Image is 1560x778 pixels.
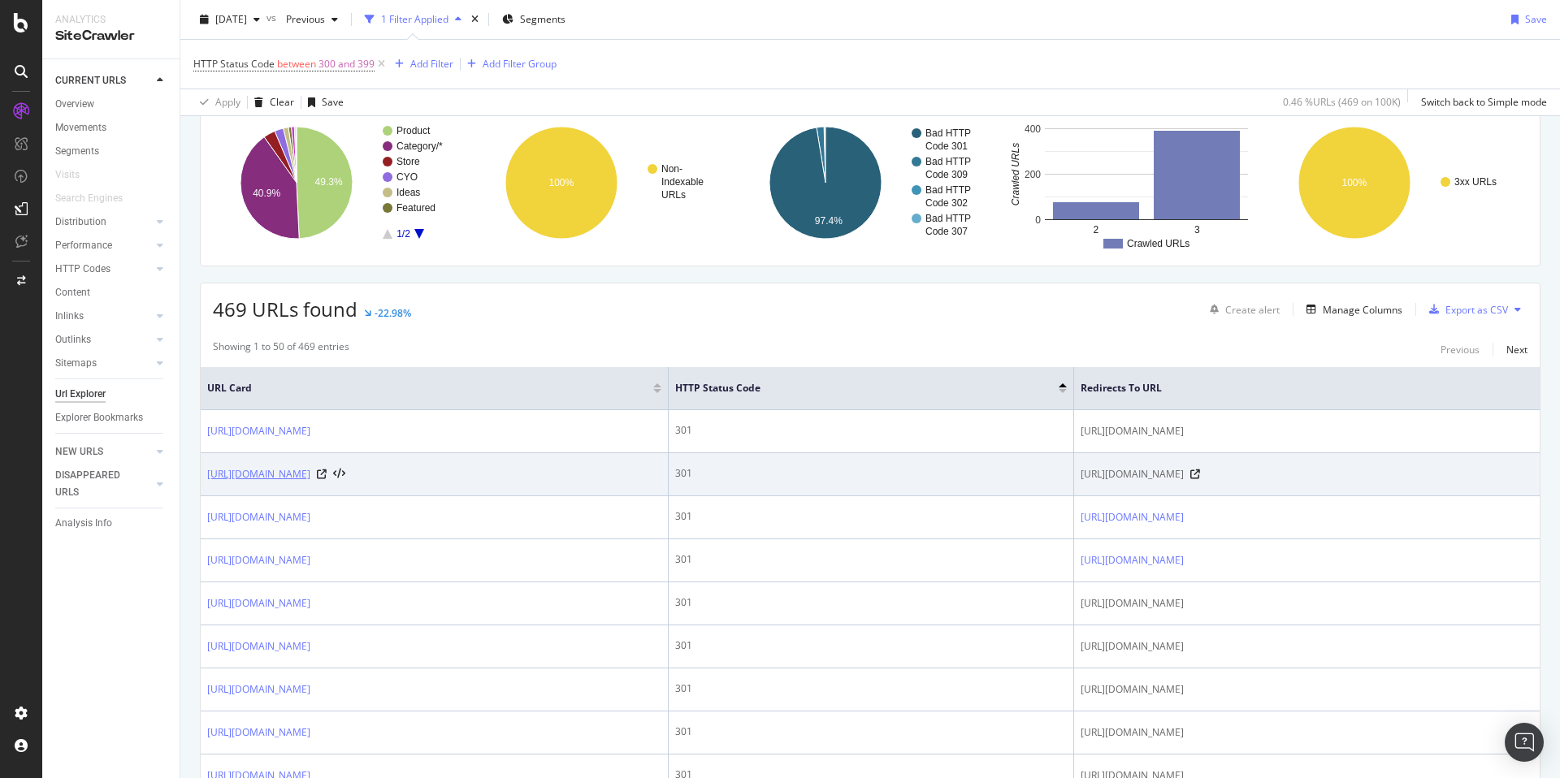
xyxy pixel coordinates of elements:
[55,13,167,27] div: Analytics
[215,95,240,109] div: Apply
[1025,123,1041,135] text: 400
[478,112,732,253] div: A chart.
[410,57,453,71] div: Add Filter
[193,89,240,115] button: Apply
[213,339,349,359] div: Showing 1 to 50 of 469 entries
[396,140,443,152] text: Category/*
[1300,300,1402,319] button: Manage Columns
[318,53,375,76] span: 300 and 399
[1081,681,1184,698] span: [URL][DOMAIN_NAME]
[375,306,411,320] div: -22.98%
[520,12,565,26] span: Segments
[55,386,168,403] a: Url Explorer
[388,54,453,74] button: Add Filter
[301,89,344,115] button: Save
[270,95,294,109] div: Clear
[1454,176,1497,188] text: 3xx URLs
[675,595,1067,610] div: 301
[55,409,168,426] a: Explorer Bookmarks
[1203,296,1280,322] button: Create alert
[55,331,152,348] a: Outlinks
[396,125,431,136] text: Product
[925,226,968,237] text: Code 307
[55,467,152,501] a: DISAPPEARED URLS
[1081,423,1184,439] span: [URL][DOMAIN_NAME]
[207,466,310,482] a: [URL][DOMAIN_NAME]
[1081,638,1184,655] span: [URL][DOMAIN_NAME]
[55,515,112,532] div: Analysis Info
[1506,339,1527,359] button: Next
[266,11,279,24] span: vs
[248,89,294,115] button: Clear
[925,169,968,180] text: Code 309
[925,140,968,152] text: Code 301
[55,96,94,113] div: Overview
[207,552,310,568] a: [URL][DOMAIN_NAME]
[1007,112,1261,253] svg: A chart.
[55,214,106,231] div: Distribution
[548,177,574,188] text: 100%
[1081,509,1184,525] a: [URL][DOMAIN_NAME]
[207,595,310,612] a: [URL][DOMAIN_NAME]
[1421,95,1547,109] div: Switch back to Simple mode
[1081,552,1184,568] a: [URL][DOMAIN_NAME]
[55,237,152,254] a: Performance
[1415,89,1547,115] button: Switch back to Simple mode
[55,237,112,254] div: Performance
[1505,723,1544,762] div: Open Intercom Messenger
[207,381,649,395] span: URL Card
[1081,381,1509,395] span: Redirects to URL
[193,6,266,32] button: [DATE]
[55,214,152,231] a: Distribution
[1441,339,1480,359] button: Previous
[55,467,137,501] div: DISAPPEARED URLS
[55,96,168,113] a: Overview
[213,296,357,322] span: 469 URLs found
[55,166,80,184] div: Visits
[675,724,1067,739] div: 301
[55,166,96,184] a: Visits
[358,6,468,32] button: 1 Filter Applied
[55,261,152,278] a: HTTP Codes
[55,27,167,45] div: SiteCrawler
[396,171,418,183] text: CYO
[1271,112,1525,253] svg: A chart.
[55,261,110,278] div: HTTP Codes
[1010,143,1021,205] text: Crawled URLs
[55,443,103,460] div: NEW URLS
[315,176,343,188] text: 49.3%
[215,12,247,26] span: 2025 Oct. 10th
[1127,238,1189,249] text: Crawled URLs
[661,176,704,188] text: Indexable
[675,638,1067,653] div: 301
[675,423,1067,438] div: 301
[277,57,316,71] span: between
[1081,724,1184,741] span: [URL][DOMAIN_NAME]
[1423,296,1508,322] button: Export as CSV
[55,119,106,136] div: Movements
[675,509,1067,524] div: 301
[55,308,84,325] div: Inlinks
[1081,595,1184,612] span: [URL][DOMAIN_NAME]
[1194,224,1200,236] text: 3
[207,724,310,741] a: [URL][DOMAIN_NAME]
[55,284,90,301] div: Content
[322,95,344,109] div: Save
[1506,343,1527,357] div: Next
[207,638,310,655] a: [URL][DOMAIN_NAME]
[55,308,152,325] a: Inlinks
[207,423,310,439] a: [URL][DOMAIN_NAME]
[55,515,168,532] a: Analysis Info
[55,355,152,372] a: Sitemaps
[742,112,996,253] svg: A chart.
[675,681,1067,696] div: 301
[55,143,168,160] a: Segments
[1323,303,1402,317] div: Manage Columns
[1445,303,1508,317] div: Export as CSV
[213,112,467,253] svg: A chart.
[207,681,310,698] a: [URL][DOMAIN_NAME]
[815,215,843,227] text: 97.4%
